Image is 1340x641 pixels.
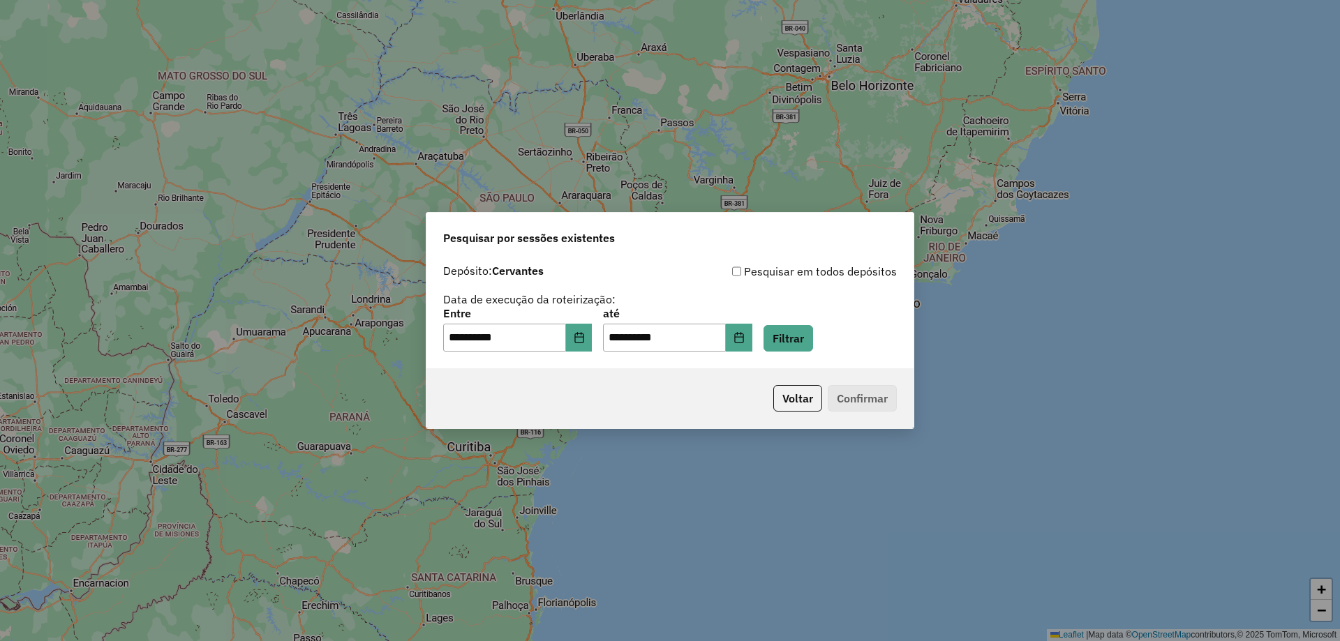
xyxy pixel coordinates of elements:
label: até [603,305,752,322]
strong: Cervantes [492,264,544,278]
button: Choose Date [726,324,752,352]
span: Pesquisar por sessões existentes [443,229,615,246]
button: Voltar [773,385,822,412]
button: Choose Date [566,324,593,352]
label: Depósito: [443,262,544,279]
button: Filtrar [764,325,813,352]
div: Pesquisar em todos depósitos [670,263,897,280]
label: Entre [443,305,592,322]
label: Data de execução da roteirização: [443,291,616,308]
